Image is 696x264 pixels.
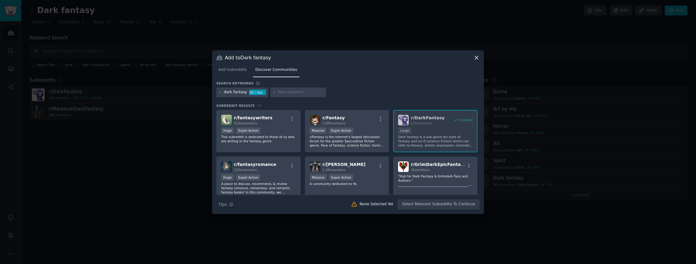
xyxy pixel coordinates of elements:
span: 3.8M members [323,121,346,125]
p: A place to discuss, recommend, & review fantasy romance, romantasy, and romantic fantasy books! I... [221,182,296,194]
span: Subreddit Results [216,104,255,108]
div: Massive [310,127,327,134]
span: r/ Fantasy [323,115,345,120]
img: fantasywriters [221,115,232,125]
span: Tips [218,201,227,208]
span: r/ GrimDarkEpicFantasy [411,162,466,167]
span: 1.1M members [323,168,346,172]
div: Super Active [236,174,261,180]
div: Super Active [236,127,261,134]
span: Discover Communities [255,67,297,73]
p: "Hub for Dark Fantasy & Grimdark Fans and Authors." _____________________________________________... [398,174,473,187]
div: Huge [221,127,234,134]
a: Discover Communities [253,65,299,78]
span: r/ fantasyromance [234,162,276,167]
span: 225k members [234,168,257,172]
img: Kanye [310,161,320,172]
button: Tips [216,199,235,210]
div: None Selected Yet [360,202,393,207]
span: 914k members [234,121,257,125]
p: r/Fantasy is the internet's largest discussion forum for the greater Speculative Fiction genre. F... [310,135,384,147]
p: A community dedicated to Ye. [310,182,384,186]
div: Super Active [329,174,353,180]
div: Massive [310,174,327,180]
div: 40 / day [249,90,266,95]
h3: Add to Dark fantasy [225,54,271,61]
a: Add Subreddits [216,65,249,78]
span: 3k members [411,168,430,172]
img: GrimDarkEpicFantasy [398,161,409,172]
input: New Keyword [278,90,324,95]
img: Fantasy [310,115,320,125]
p: This subreddit is dedicated to those of us who are writing in the fantasy genre. [221,135,296,143]
span: Add Subreddits [218,67,247,73]
div: Super Active [329,127,353,134]
img: fantasyromance [221,161,232,172]
span: r/ fantasywriters [234,115,272,120]
h3: Search keywords [216,81,254,85]
span: 18 [257,104,261,107]
div: Huge [221,174,234,180]
span: r/ [PERSON_NAME] [323,162,366,167]
div: dark fantasy [224,90,247,95]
